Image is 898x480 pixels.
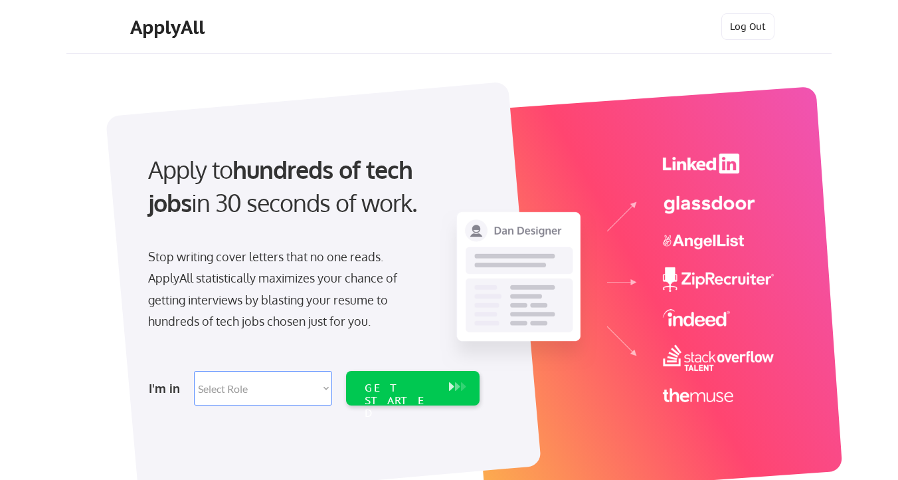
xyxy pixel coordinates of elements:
button: Log Out [721,13,774,40]
strong: hundreds of tech jobs [148,154,418,217]
div: ApplyAll [130,16,209,39]
div: Stop writing cover letters that no one reads. ApplyAll statistically maximizes your chance of get... [148,246,421,332]
div: I'm in [149,378,186,399]
div: Apply to in 30 seconds of work. [148,153,474,220]
div: GET STARTED [365,382,436,420]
